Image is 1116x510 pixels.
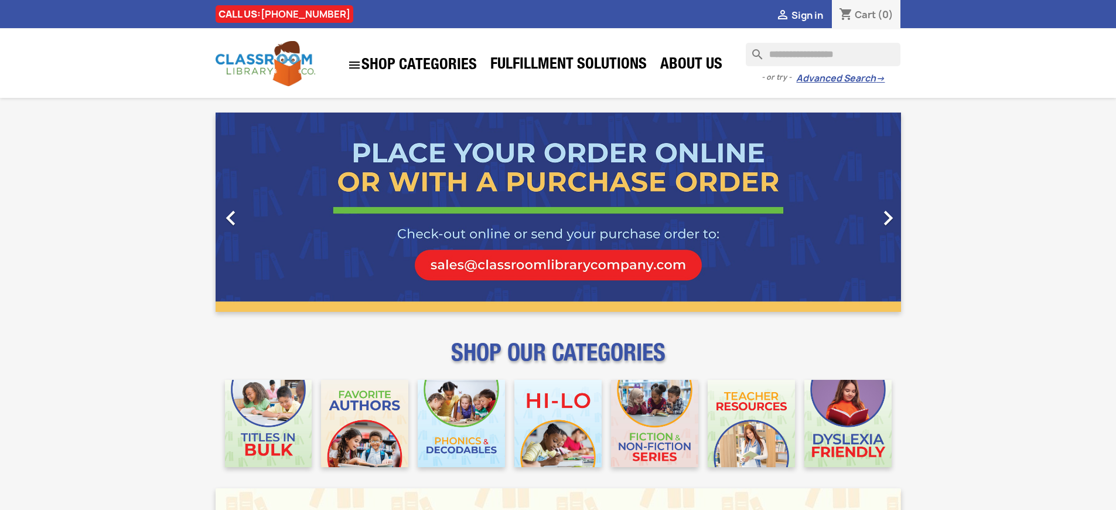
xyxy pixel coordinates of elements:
input: Search [746,43,900,66]
i:  [776,9,790,23]
i:  [873,203,903,233]
a: Previous [216,113,319,312]
div: CALL US: [216,5,353,23]
img: CLC_HiLo_Mobile.jpg [514,380,602,467]
a: Advanced Search→ [796,73,885,84]
i: search [746,43,760,57]
a: Fulfillment Solutions [484,54,653,77]
p: SHOP OUR CATEGORIES [216,349,901,370]
span: - or try - [762,72,796,83]
span: Sign in [791,9,823,22]
img: CLC_Teacher_Resources_Mobile.jpg [708,380,795,467]
a: SHOP CATEGORIES [342,52,483,78]
span: Cart [855,8,876,21]
a:  Sign in [776,9,823,22]
ul: Carousel container [216,113,901,312]
img: CLC_Fiction_Nonfiction_Mobile.jpg [611,380,698,467]
a: About Us [654,54,728,77]
img: CLC_Phonics_And_Decodables_Mobile.jpg [418,380,505,467]
img: CLC_Favorite_Authors_Mobile.jpg [321,380,408,467]
a: Next [798,113,901,312]
i:  [216,203,245,233]
span: → [876,73,885,84]
span: (0) [878,8,893,21]
a: [PHONE_NUMBER] [261,8,350,21]
img: CLC_Bulk_Mobile.jpg [225,380,312,467]
i: shopping_cart [839,8,853,22]
img: Classroom Library Company [216,41,315,86]
img: CLC_Dyslexia_Mobile.jpg [804,380,892,467]
i:  [347,58,361,72]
